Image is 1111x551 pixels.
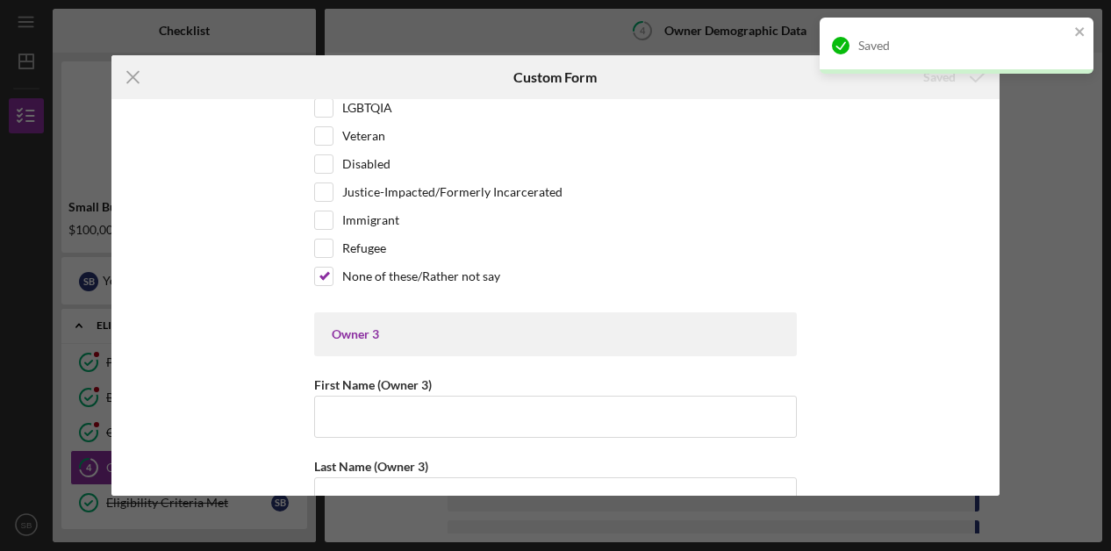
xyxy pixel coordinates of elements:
label: Justice-Impacted/Formerly Incarcerated [342,183,563,201]
label: Disabled [342,155,391,173]
label: First Name (Owner 3) [314,377,432,392]
button: close [1074,25,1086,41]
label: LGBTQIA [342,99,392,117]
label: Refugee [342,240,386,257]
div: Owner 3 [332,327,779,341]
label: None of these/Rather not say [342,268,500,285]
label: Veteran [342,127,385,145]
div: Saved [858,39,1069,53]
h6: Custom Form [513,69,597,85]
label: Last Name (Owner 3) [314,459,428,474]
label: Immigrant [342,211,399,229]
